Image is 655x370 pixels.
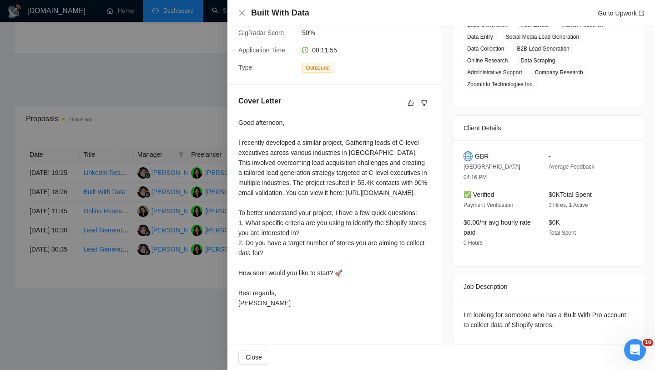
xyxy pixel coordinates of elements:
[549,219,560,226] span: $0K
[464,240,483,246] span: 0 Hours
[639,10,644,16] span: export
[238,9,246,16] span: close
[238,118,430,308] div: Good afternoon, I recently developed a similar project, Gathering leads of C-level executives acr...
[302,47,308,53] span: clock-circle
[464,44,508,54] span: Data Collection
[464,151,473,161] img: 🌐
[464,67,526,77] span: Administrative Support
[464,56,511,66] span: Online Research
[475,151,489,161] span: GBR
[238,9,246,17] button: Close
[238,96,281,107] h5: Cover Letter
[302,63,333,73] span: Outbound
[246,352,262,362] span: Close
[517,56,559,66] span: Data Scraping
[238,64,254,71] span: Type:
[464,164,520,180] span: [GEOGRAPHIC_DATA] 04:16 PM
[464,202,513,208] span: Payment Verification
[513,44,573,54] span: B2B Lead Generation
[302,28,438,38] span: 50%
[419,98,430,108] button: dislike
[464,310,633,330] div: I'm looking for someone who has a Built With Pro account to collect data of Shopify stores.
[531,67,587,77] span: Company Research
[464,274,633,299] div: Job Description
[464,191,494,198] span: ✅ Verified
[251,7,309,19] h4: Built With Data
[238,350,269,365] button: Close
[408,99,414,107] span: like
[421,99,428,107] span: dislike
[238,46,287,54] span: Application Time:
[549,202,588,208] span: 3 Hires, 1 Active
[464,116,633,140] div: Client Details
[464,32,497,42] span: Data Entry
[502,32,583,42] span: Social Media Lead Generation
[238,29,286,36] span: GigRadar Score:
[549,230,576,236] span: Total Spent
[405,98,416,108] button: like
[598,10,644,17] a: Go to Upworkexport
[549,191,592,198] span: $0K Total Spent
[464,219,531,236] span: $0.00/hr avg hourly rate paid
[624,339,646,361] iframe: Intercom live chat
[549,164,595,170] span: Average Feedback
[643,339,653,346] span: 10
[464,79,538,89] span: ZoomInfo Technologies Inc.
[312,46,337,54] span: 00:11:55
[549,153,551,160] span: -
